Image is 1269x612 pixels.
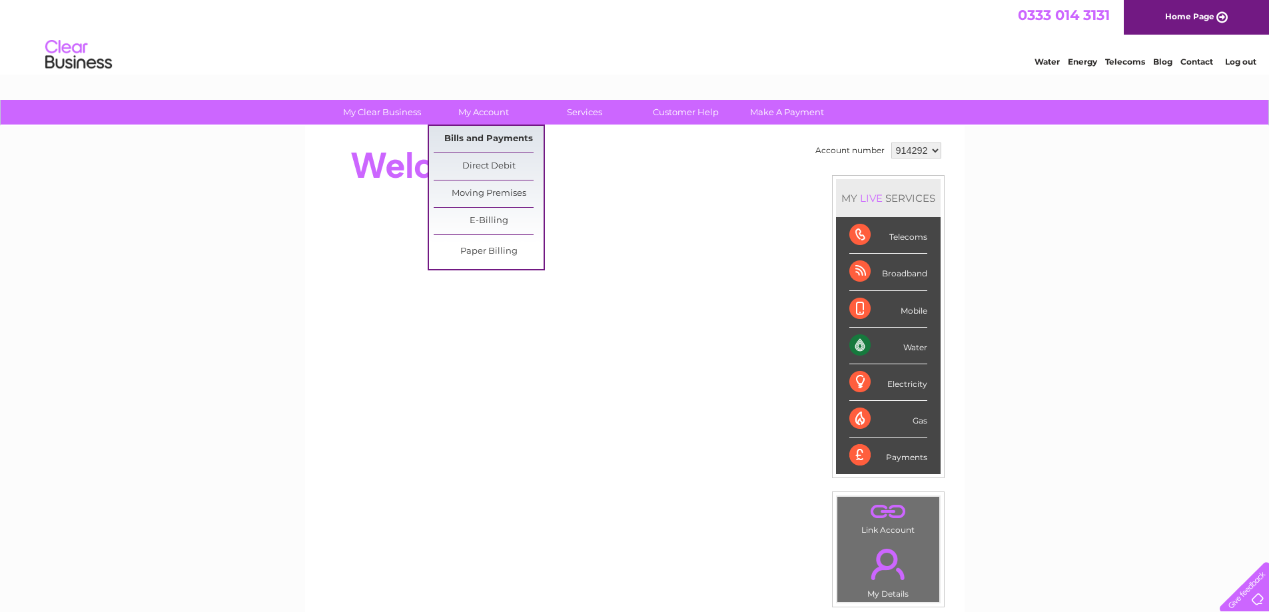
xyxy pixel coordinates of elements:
[327,100,437,125] a: My Clear Business
[849,438,927,473] div: Payments
[434,126,544,153] a: Bills and Payments
[812,139,888,162] td: Account number
[849,328,927,364] div: Water
[849,401,927,438] div: Gas
[1225,57,1256,67] a: Log out
[849,254,927,290] div: Broadband
[849,291,927,328] div: Mobile
[1068,57,1097,67] a: Energy
[1018,7,1110,23] a: 0333 014 3131
[434,180,544,207] a: Moving Premises
[836,179,941,217] div: MY SERVICES
[1153,57,1172,67] a: Blog
[631,100,741,125] a: Customer Help
[849,217,927,254] div: Telecoms
[837,496,940,538] td: Link Account
[841,500,936,523] a: .
[841,541,936,587] a: .
[837,537,940,603] td: My Details
[428,100,538,125] a: My Account
[530,100,639,125] a: Services
[1035,57,1060,67] a: Water
[434,153,544,180] a: Direct Debit
[849,364,927,401] div: Electricity
[732,100,842,125] a: Make A Payment
[434,238,544,265] a: Paper Billing
[1180,57,1213,67] a: Contact
[857,192,885,204] div: LIVE
[1105,57,1145,67] a: Telecoms
[434,208,544,234] a: E-Billing
[320,7,950,65] div: Clear Business is a trading name of Verastar Limited (registered in [GEOGRAPHIC_DATA] No. 3667643...
[45,35,113,75] img: logo.png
